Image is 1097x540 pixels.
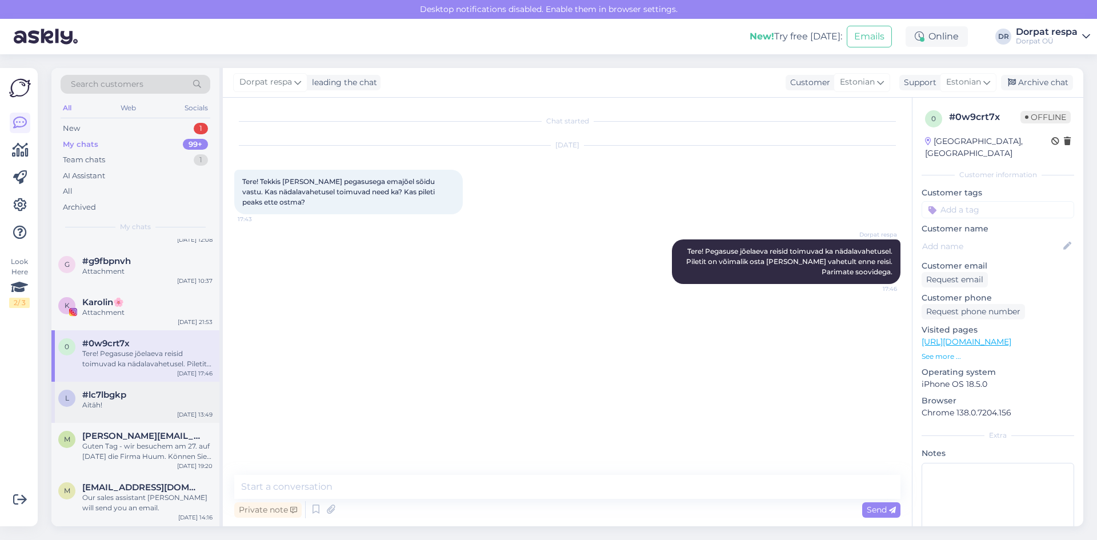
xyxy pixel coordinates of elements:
div: All [61,101,74,115]
div: [DATE] 21:53 [178,318,213,326]
div: Online [906,26,968,47]
span: 17:43 [238,215,281,223]
div: 99+ [183,139,208,150]
a: Dorpat respaDorpat OÜ [1016,27,1090,46]
input: Add a tag [922,201,1074,218]
div: AI Assistant [63,170,105,182]
p: Browser [922,395,1074,407]
div: Archive chat [1001,75,1073,90]
div: New [63,123,80,134]
img: Askly Logo [9,77,31,99]
span: #lc7lbgkp [82,390,126,400]
div: Try free [DATE]: [750,30,842,43]
div: 1 [194,154,208,166]
span: l [65,394,69,402]
div: Our sales assistant [PERSON_NAME] will send you an email. [82,493,213,513]
p: Customer phone [922,292,1074,304]
div: Web [118,101,138,115]
span: Tere! Pegasuse jõelaeva reisid toimuvad ka nädalavahetusel. Piletit on võimalik osta [PERSON_NAME... [686,247,894,276]
div: Tere! Pegasuse jõelaeva reisid toimuvad ka nädalavahetusel. Piletit on võimalik osta [PERSON_NAME... [82,349,213,369]
div: Request email [922,272,988,287]
p: iPhone OS 18.5.0 [922,378,1074,390]
div: 1 [194,123,208,134]
span: Offline [1020,111,1071,123]
div: # 0w9crt7x [949,110,1020,124]
div: leading the chat [307,77,377,89]
p: Visited pages [922,324,1074,336]
p: See more ... [922,351,1074,362]
div: Chat started [234,116,900,126]
span: Dorpat respa [239,76,292,89]
p: Chrome 138.0.7204.156 [922,407,1074,419]
div: Private note [234,502,302,518]
span: Estonian [946,76,981,89]
div: Socials [182,101,210,115]
button: Emails [847,26,892,47]
span: Karolin🌸 [82,297,124,307]
a: [URL][DOMAIN_NAME] [922,337,1011,347]
div: [DATE] 13:49 [177,410,213,419]
p: Customer tags [922,187,1074,199]
span: Tere! Tekkis [PERSON_NAME] pegasusega emajõel sõidu vastu. Kas nädalavahetusel toimuvad need ka? ... [242,177,437,206]
b: New! [750,31,774,42]
span: m [64,435,70,443]
div: [DATE] 17:46 [177,369,213,378]
span: Estonian [840,76,875,89]
div: Look Here [9,257,30,308]
span: 0 [65,342,69,351]
div: Extra [922,430,1074,441]
p: Notes [922,447,1074,459]
span: My chats [120,222,151,232]
div: My chats [63,139,98,150]
div: Customer information [922,170,1074,180]
span: mandruskevitsute@gmail.com [82,482,201,493]
span: g [65,260,70,269]
span: #0w9crt7x [82,338,130,349]
div: [DATE] 10:37 [177,277,213,285]
div: Team chats [63,154,105,166]
span: Send [867,505,896,515]
div: Dorpat OÜ [1016,37,1078,46]
span: m [64,486,70,495]
div: [GEOGRAPHIC_DATA], [GEOGRAPHIC_DATA] [925,135,1051,159]
div: All [63,186,73,197]
div: Guten Tag - wir besuchem am 27. auf [DATE] die Firma Huum. Können Sie mir ein Angebot für folgend... [82,441,213,462]
span: 17:46 [854,285,897,293]
span: #g9fbpnvh [82,256,131,266]
div: [DATE] 19:20 [177,462,213,470]
span: K [65,301,70,310]
input: Add name [922,240,1061,253]
div: Archived [63,202,96,213]
div: Dorpat respa [1016,27,1078,37]
div: Attachment [82,307,213,318]
div: Request phone number [922,304,1025,319]
span: marlis@sorglos-design.ch [82,431,201,441]
div: 2 / 3 [9,298,30,308]
div: [DATE] [234,140,900,150]
div: Customer [786,77,830,89]
div: DR [995,29,1011,45]
div: [DATE] 12:08 [177,235,213,244]
div: Aitäh! [82,400,213,410]
div: [DATE] 14:16 [178,513,213,522]
div: Attachment [82,266,213,277]
span: Dorpat respa [854,230,897,239]
div: Support [899,77,936,89]
p: Customer name [922,223,1074,235]
span: Search customers [71,78,143,90]
p: Operating system [922,366,1074,378]
span: 0 [931,114,936,123]
p: Customer email [922,260,1074,272]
